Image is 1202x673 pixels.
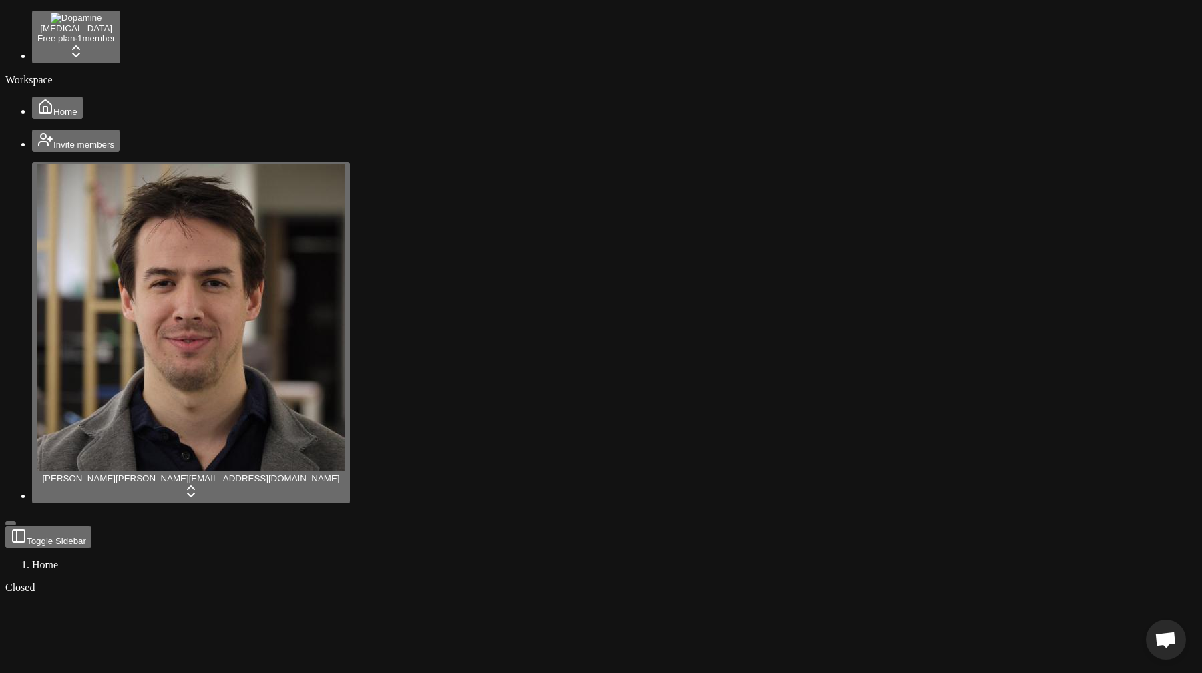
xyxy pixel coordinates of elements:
[37,23,115,33] div: [MEDICAL_DATA]
[42,473,116,483] span: [PERSON_NAME]
[1146,620,1186,660] div: Open chat
[53,107,77,117] span: Home
[32,138,120,150] a: Invite members
[53,140,114,150] span: Invite members
[32,105,83,117] a: Home
[51,13,102,23] img: Dopamine
[27,536,86,546] span: Toggle Sidebar
[37,33,115,43] div: Free plan · 1 member
[32,11,120,63] button: Dopamine[MEDICAL_DATA]Free plan·1member
[32,559,58,570] span: Home
[32,130,120,152] button: Invite members
[5,526,91,548] button: Toggle Sidebar
[37,164,345,471] img: Jonathan Beurel
[32,162,350,503] button: Jonathan Beurel[PERSON_NAME][PERSON_NAME][EMAIL_ADDRESS][DOMAIN_NAME]
[5,74,1197,86] div: Workspace
[5,521,16,525] button: Toggle Sidebar
[116,473,340,483] span: [PERSON_NAME][EMAIL_ADDRESS][DOMAIN_NAME]
[5,559,1197,571] nav: breadcrumb
[5,582,35,593] span: Closed
[32,97,83,119] button: Home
